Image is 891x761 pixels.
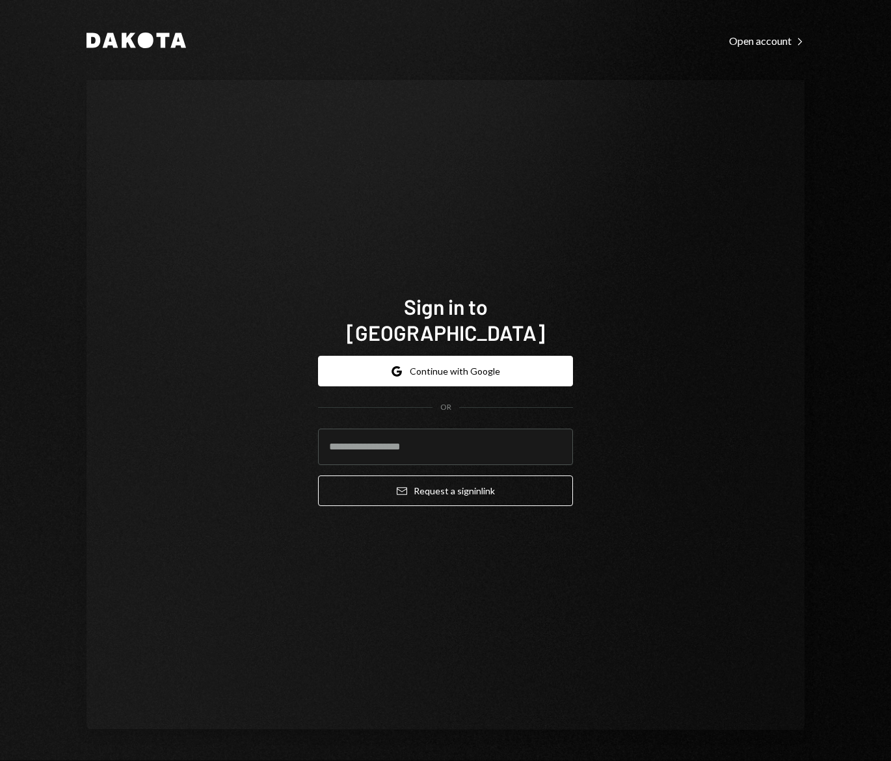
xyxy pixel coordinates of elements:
div: Open account [729,34,805,47]
div: OR [440,402,451,413]
button: Continue with Google [318,356,573,386]
a: Open account [729,33,805,47]
button: Request a signinlink [318,475,573,506]
h1: Sign in to [GEOGRAPHIC_DATA] [318,293,573,345]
